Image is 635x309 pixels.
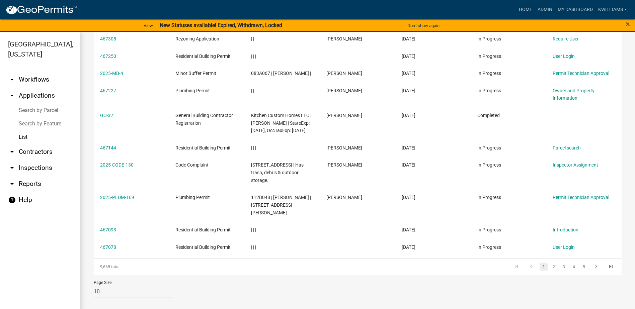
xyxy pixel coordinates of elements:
[559,261,569,273] li: page 3
[550,263,558,271] a: 2
[510,263,523,271] a: go to first page
[402,244,415,250] span: 08/20/2025
[94,259,198,275] div: 9,665 total
[175,54,231,59] span: Residential Building Permit
[553,145,581,150] a: Parcel search
[626,20,630,28] button: Close
[596,3,630,16] a: kwilliams
[251,54,256,59] span: | | |
[326,162,362,168] span: Stephanie Morris
[8,164,16,172] i: arrow_drop_down
[141,20,156,31] a: View
[477,227,501,232] span: In Progress
[326,71,362,76] span: Matt Bacon
[251,195,311,215] span: 112B048 | Isidro Gallegos | 887 Worley Crossroads, Jasper, GA, 30143
[175,227,231,232] span: Residential Building Permit
[516,3,535,16] a: Home
[251,244,256,250] span: | | |
[100,227,116,232] a: 467093
[555,3,596,16] a: My Dashboard
[251,113,311,133] span: Kitchen Custom Homes LLC | Stephen Kitchen | StateExp: 06/30/2026, OccTaxExp: 12/31/2025
[402,113,415,118] span: 08/21/2025
[553,162,598,168] a: Inspector Assignment
[175,88,210,93] span: Plumbing Permit
[100,195,134,200] a: 2025-PLUM-169
[100,113,113,118] a: GC-32
[477,145,501,150] span: In Progress
[402,145,415,150] span: 08/21/2025
[402,227,415,232] span: 08/20/2025
[539,261,549,273] li: page 1
[326,145,362,150] span: Robert Harris
[560,263,568,271] a: 3
[626,19,630,29] span: ×
[553,195,609,200] a: Permit Technician Approval
[579,261,589,273] li: page 5
[553,244,575,250] a: User Login
[477,71,501,76] span: In Progress
[535,3,555,16] a: Admin
[251,88,254,93] span: | |
[590,263,603,271] a: go to next page
[100,162,134,168] a: 2025-CODE-130
[553,88,594,101] a: Owner and Property Information
[553,54,575,59] a: User Login
[251,227,256,232] span: | | |
[175,113,233,126] span: General Building Contractor Registration
[175,162,209,168] span: Code Complaint
[251,71,311,76] span: 083A067 | Matt Bacon |
[100,36,116,41] a: 467308
[405,20,442,31] button: Don't show again
[100,88,116,93] a: 467227
[175,71,216,76] span: Minor Buffer Permit
[100,145,116,150] a: 467144
[477,113,500,118] span: Completed
[100,54,116,59] a: 467250
[402,54,415,59] span: 08/21/2025
[477,162,501,168] span: In Progress
[402,36,415,41] span: 08/21/2025
[570,263,578,271] a: 4
[251,145,256,150] span: | | |
[477,195,501,200] span: In Progress
[569,261,579,273] li: page 4
[175,145,231,150] span: Residential Building Permit
[326,88,362,93] span: Luciano Villarreal
[251,162,304,183] span: 107 Briar Patch Road | Has trash, debris & outdoor storage.
[553,71,609,76] a: Permit Technician Approval
[251,36,254,41] span: | |
[477,36,501,41] span: In Progress
[100,71,123,76] a: 2025-MB-4
[326,195,362,200] span: Isidro Gallegos
[477,88,501,93] span: In Progress
[160,22,282,28] strong: New Statuses available! Expired, Withdrawn, Locked
[477,54,501,59] span: In Progress
[326,36,362,41] span: Angela Waldroup
[175,36,219,41] span: Rezoning Application
[402,71,415,76] span: 08/21/2025
[477,244,501,250] span: In Progress
[549,261,559,273] li: page 2
[8,180,16,188] i: arrow_drop_down
[553,227,578,232] a: Introduction
[175,244,231,250] span: Residential Building Permit
[525,263,538,271] a: go to previous page
[100,244,116,250] a: 467078
[553,36,579,41] a: Require User
[8,148,16,156] i: arrow_drop_down
[402,88,415,93] span: 08/21/2025
[8,92,16,100] i: arrow_drop_up
[540,263,548,271] a: 1
[326,113,362,118] span: Stephen Kitchen
[175,195,210,200] span: Plumbing Permit
[8,76,16,84] i: arrow_drop_down
[402,195,415,200] span: 08/21/2025
[580,263,588,271] a: 5
[605,263,617,271] a: go to last page
[402,162,415,168] span: 08/21/2025
[8,196,16,204] i: help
